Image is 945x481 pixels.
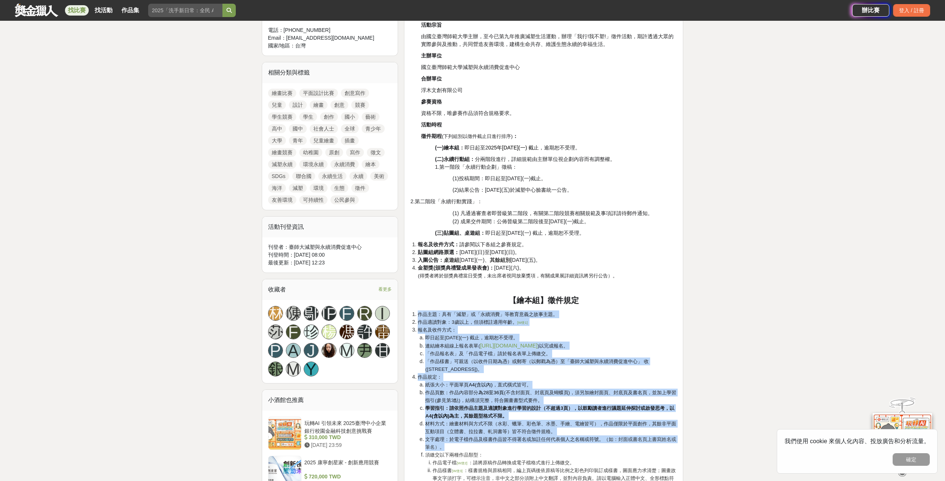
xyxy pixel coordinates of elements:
[268,112,296,121] a: 學生競賽
[322,324,336,339] a: 楊
[268,306,283,321] a: 林
[432,413,450,419] strong: (含以內)
[268,343,283,358] div: P
[421,110,515,116] span: 資格不限，唯參賽作品須符合規格要求。
[304,473,389,481] div: 720,000 TWD
[490,257,511,263] strong: 其餘組別
[268,26,377,34] div: 電話： [PHONE_NUMBER]
[425,343,480,349] span: 連結繪本組線上報名表單(
[510,187,572,193] span: 於減塑中心臉書統一公告。
[304,324,319,339] a: 珍
[341,124,359,133] a: 全球
[511,257,541,263] span: [DATE](五)。
[435,156,615,162] span: 分兩階段進行，詳細規範由主辦單位視企劃內容而有調整權。
[362,112,379,121] a: 藝術
[418,241,527,247] span: 請參閱以下各組之參賽規定。
[322,306,336,321] div: [PERSON_NAME]
[268,362,283,376] a: 銀
[509,296,579,305] strong: 【繪本組】徵件規定
[295,43,306,49] span: 台灣
[325,148,343,157] a: 原創
[304,362,319,376] div: Y
[493,382,531,388] span: ，直式橫式皆可。
[488,145,534,151] span: 025年[DATE](一) 截
[268,195,296,204] a: 友善環境
[304,419,389,434] div: 玩轉AI 引領未來 2025臺灣中小企業銀行校園金融科技創意挑戰賽
[268,416,392,450] a: 玩轉AI 引領未來 2025臺灣中小企業銀行校園金融科技創意挑戰賽 310,000 TWD [DATE] 23:59
[268,34,377,42] div: Email： [EMAIL_ADDRESS][DOMAIN_NAME]
[268,89,296,98] a: 繪畫比賽
[286,324,301,339] div: F
[421,87,463,93] span: 浮木文創有限公司
[378,285,392,293] span: 看更多
[268,324,283,339] a: 莎
[310,136,338,145] a: 兒童繪畫
[421,64,520,70] span: 國立臺灣師範大學減塑與永續消費促進中心
[304,306,319,321] a: 鄔
[453,187,485,193] span: (2)結果公告：
[453,175,547,181] span: (1)投稿期間：即日起至[DATE](一)截止。
[452,467,462,473] a: [W使3]
[433,460,457,465] span: 作品電子檔
[449,413,507,419] strong: 為主，其餘題型格式不限。
[362,160,379,169] a: 繪本
[310,101,328,109] a: 繪畫
[480,343,538,349] a: [URL][DOMAIN_NAME]
[262,217,398,237] div: 活動刊登資訊
[418,312,558,317] span: 作品主題：具有「減塑」或「永續消費」等教育意義之故事主題。
[339,324,354,339] a: 馮
[268,286,286,293] span: 收藏者
[330,195,359,204] a: 公民參與
[425,351,551,356] span: 「作品報名表」及「作品電子檔」請於報名表單上傳繳交。
[268,148,296,157] a: 繪畫競賽
[375,324,390,339] div: 雷
[425,436,609,442] span: 文字處理：於電子檔作品及樣書作品皆不得署名或加註任何代表個人之名稱或符號。（
[478,390,504,395] span: 為28至36頁
[418,319,517,325] span: 作品適讀對象：3歲以上，但須標註適用年齡。
[304,343,319,358] div: J
[351,184,369,192] a: 徵件
[289,101,307,109] a: 設計
[375,306,390,321] a: I
[488,429,498,434] span: 軋洞
[268,251,392,259] div: 刊登時間： [DATE] 08:00
[425,390,478,395] span: 作品頁數：作品內容部分
[433,468,452,473] span: 作品樣書
[460,218,589,224] span: 成果交件期間：公佈晉級第二階段後至[DATE](一)截止。
[418,257,444,263] strong: 入圍公告：
[357,306,372,321] div: R
[286,343,301,358] div: A
[289,136,307,145] a: 青年
[268,184,286,192] a: 海洋
[310,184,328,192] a: 環境
[268,160,296,169] a: 減塑永續
[444,257,459,263] strong: 桌遊組
[485,187,510,193] span: [DATE](五)
[410,198,482,204] span: 2.第二階段「永續行動實踐」：
[893,453,930,466] button: 確定
[357,343,372,358] div: 尹
[367,148,385,157] a: 徵文
[435,145,488,151] span: 即日起至2
[299,89,338,98] a: 平面設計比賽
[421,122,442,128] strong: 活動時程
[292,172,315,181] a: 聯合國
[418,249,459,255] strong: 貼圖組網路票選：
[418,265,494,271] strong: 金塑獎(頒獎典禮暨成果發表會)：
[468,460,574,465] span: ：請將原稿作品轉換成電子檔格式進行上傳繳交。
[351,101,369,109] a: 競賽
[370,172,388,181] a: 美術
[268,243,392,251] div: 刊登者： 臺師大減塑與永續消費促進中心
[320,112,338,121] a: 創作
[65,5,89,16] a: 找比賽
[286,362,301,376] a: M
[421,76,442,82] strong: 合辦單位
[425,359,649,372] span: 「作品樣書」可親送（以收件日期為憑）或郵寄（以郵戳為憑）至「臺師大減塑與永續消費促進中心」 收([STREET_ADDRESS])。
[534,145,580,151] span: 止，逾期恕不受理。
